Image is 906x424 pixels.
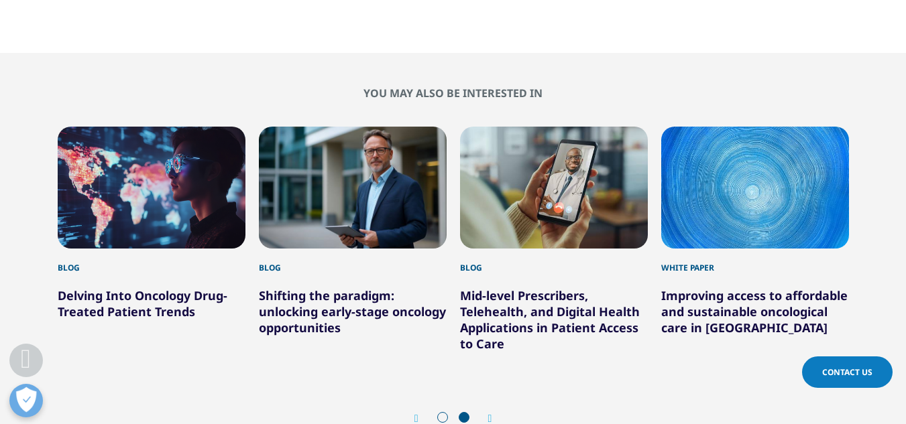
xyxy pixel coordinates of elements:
[822,366,872,378] span: Contact Us
[661,249,849,274] div: White Paper
[58,127,245,352] div: 3 / 6
[58,249,245,274] div: Blog
[58,86,849,100] h2: You may also be interested in
[460,287,640,352] a: Mid-level Prescribers, Telehealth, and Digital Health Applications in Patient Access to Care
[259,287,446,336] a: Shifting the paradigm: unlocking early-stage oncology opportunities
[58,287,227,320] a: Delving Into Oncology Drug-Treated Patient Trends
[259,127,447,352] div: 4 / 6
[460,249,648,274] div: Blog
[460,127,648,352] div: 5 / 6
[661,127,849,352] div: 6 / 6
[259,249,447,274] div: Blog
[802,356,893,388] a: Contact Us
[661,287,848,336] a: Improving access to affordable and sustainable oncological care in [GEOGRAPHIC_DATA]
[9,384,43,417] button: Open Preferences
